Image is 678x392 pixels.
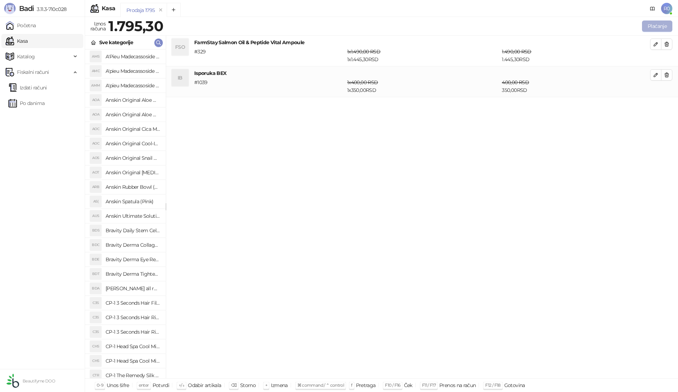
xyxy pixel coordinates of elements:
[90,370,101,381] div: CTR
[647,3,658,14] a: Dokumentacija
[106,239,160,251] h4: Bravity Derma Collagen Eye Cream
[6,18,36,33] a: Početna
[8,81,47,95] a: Izdati računi
[106,181,160,193] h4: Anskin Rubber Bowl (Pink)
[194,69,650,77] h4: Isporuka BEX
[172,39,189,55] div: FSO
[90,196,101,207] div: AS(
[34,6,66,12] span: 3.11.3-710c028
[19,4,34,13] span: Badi
[106,138,160,149] h4: Anskin Original Cool-Ice Modeling Mask 1kg
[346,48,500,63] div: 1 x 1.445,30 RSD
[504,381,525,390] div: Gotovina
[194,39,650,46] h4: FarmStay Salmon Oil & Peptide Vital Ampoule
[179,382,184,388] span: ↑/↓
[90,210,101,222] div: AUS
[422,382,436,388] span: F11 / F17
[90,65,101,77] div: AMC
[153,381,169,390] div: Potvrdi
[4,3,16,14] img: Logo
[90,181,101,193] div: ARB
[90,138,101,149] div: AOC
[106,326,160,338] h4: CP-1 3 Seconds Hair Ringer Hair Fill-up Ampoule
[347,79,378,86] span: 1 x 400,00 RSD
[107,381,129,390] div: Unos šifre
[90,109,101,120] div: AOA
[90,341,101,352] div: CHS
[346,78,500,94] div: 1 x 350,00 RSD
[97,382,103,388] span: 0-9
[17,49,35,64] span: Katalog
[106,297,160,309] h4: CP-1 3 Seconds Hair Fill-up Waterpack
[106,80,160,91] h4: A'pieu Madecassoside Moisture Gel Cream
[6,34,28,48] a: Kasa
[102,6,115,11] div: Kasa
[106,341,160,352] h4: CP-1 Head Spa Cool Mint Shampoo
[106,254,160,265] h4: Bravity Derma Eye Repair Ampoule
[90,283,101,294] div: BDA
[271,381,287,390] div: Izmena
[139,382,149,388] span: enter
[126,6,155,14] div: Prodaja 1795
[404,381,412,390] div: Ček
[356,381,376,390] div: Pretraga
[106,109,160,120] h4: Anskin Original Aloe Modeling Mask 1kg
[167,3,181,17] button: Add tab
[106,65,160,77] h4: A'pieu Madecassoside Cream 2X
[297,382,344,388] span: ⌘ command / ⌃ control
[439,381,476,390] div: Prenos na račun
[172,69,189,86] div: IB
[351,382,352,388] span: f
[90,355,101,367] div: CHS
[90,94,101,106] div: AOA
[642,21,672,32] button: Plaćanje
[8,96,44,110] a: Po danima
[106,51,160,62] h4: A'Pieu Madecassoside Sleeping Mask
[240,381,256,390] div: Storno
[106,355,160,367] h4: CP-1 Head Spa Cool Mint Shampoo
[188,381,221,390] div: Odabir artikala
[108,17,163,35] strong: 1.795,30
[385,382,400,388] span: F10 / F16
[23,379,55,384] small: Beautifyme DOO
[6,374,20,388] img: 64x64-companyLogo-432ed541-86f2-4000-a6d6-137676e77c9d.png
[106,152,160,164] h4: Anskin Original Snail Modeling Mask 1kg
[90,297,101,309] div: C3S
[106,196,160,207] h4: Anskin Spatula (Pink)
[347,48,380,55] span: 1 x 1.490,00 RSD
[90,239,101,251] div: BDC
[90,152,101,164] div: AOS
[106,94,160,106] h4: Anskin Original Aloe Modeling Mask (Refill) 240g
[90,167,101,178] div: AOT
[90,312,101,323] div: C3S
[156,7,165,13] button: remove
[106,225,160,236] h4: Bravity Daily Stem Cell Sleeping Pack
[106,283,160,294] h4: [PERSON_NAME] all round modeling powder
[485,382,500,388] span: F12 / F18
[90,254,101,265] div: BDE
[90,326,101,338] div: C3S
[90,225,101,236] div: BDS
[265,382,267,388] span: +
[106,123,160,135] h4: Anskin Original Cica Modeling Mask 240g
[106,312,160,323] h4: CP-1 3 Seconds Hair Ringer Hair Fill-up Ampoule
[90,123,101,135] div: AOC
[193,48,346,63] div: # 329
[90,268,101,280] div: BDT
[90,80,101,91] div: AMM
[85,49,166,378] div: grid
[99,39,133,46] div: Sve kategorije
[106,268,160,280] h4: Bravity Derma Tightening Neck Ampoule
[502,79,529,86] span: 400,00 RSD
[661,3,672,14] span: R0
[17,65,49,79] span: Fiskalni računi
[500,48,652,63] div: 1.445,30 RSD
[500,78,652,94] div: 350,00 RSD
[502,48,531,55] span: 1.490,00 RSD
[90,51,101,62] div: AMS
[106,370,160,381] h4: CP-1 The Remedy Silk Essence
[193,78,346,94] div: # 1039
[231,382,237,388] span: ⌫
[89,19,107,33] div: Iznos računa
[106,167,160,178] h4: Anskin Original [MEDICAL_DATA] Modeling Mask 240g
